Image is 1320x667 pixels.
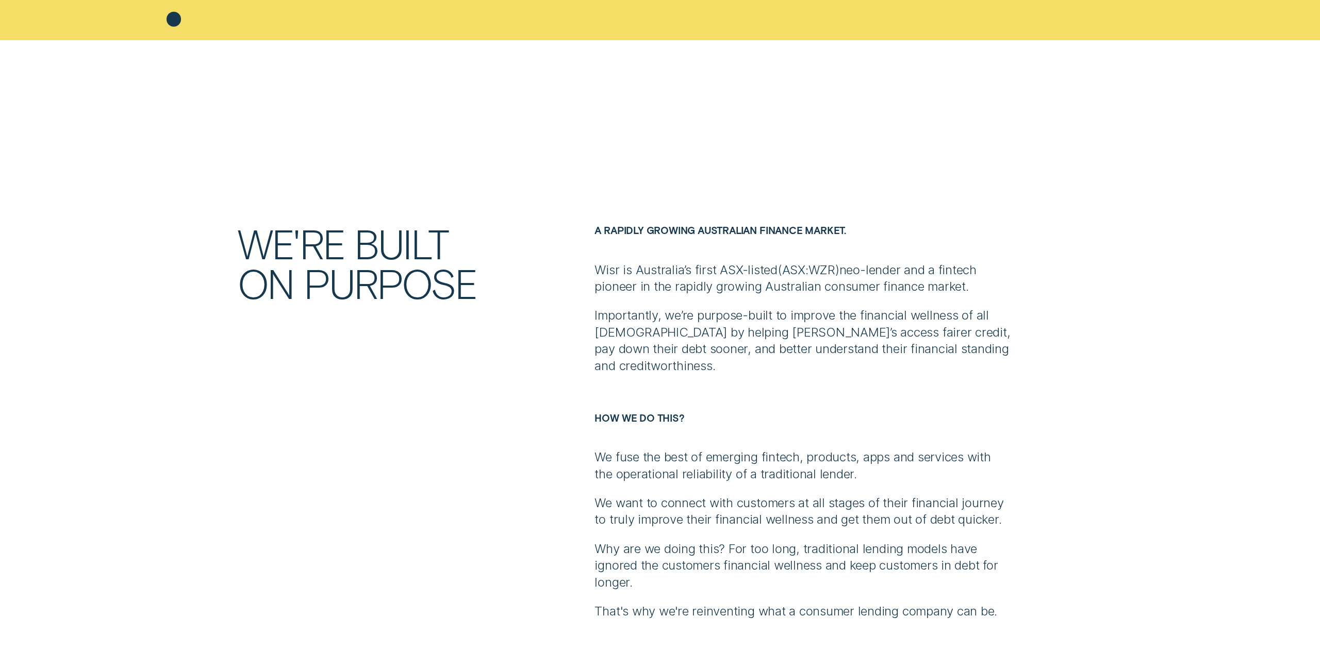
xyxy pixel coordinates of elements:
[595,262,1011,295] p: Wisr is Australia’s first ASX-listed ASX:WZR neo-lender and a fintech pioneer in the rapidly grow...
[778,262,782,277] span: (
[595,307,1011,374] p: Importantly, we’re purpose-built to improve the financial wellness of all [DEMOGRAPHIC_DATA] by h...
[595,411,1011,437] h6: How we do this?
[595,603,1011,620] p: That's why we're reinventing what a consumer lending company can be.
[595,224,1011,249] h6: A rapidly growing Australian finance market.
[835,262,839,277] span: )
[595,495,1011,528] p: We want to connect with customers at all stages of their financial journey to truly improve their...
[595,541,1011,591] p: Why are we doing this? For too long, traditional lending models have ignored the customers financ...
[232,224,589,303] h3: We're built on purpose
[595,449,1011,482] p: We fuse the best of emerging fintech, products, apps and services with the operational reliabilit...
